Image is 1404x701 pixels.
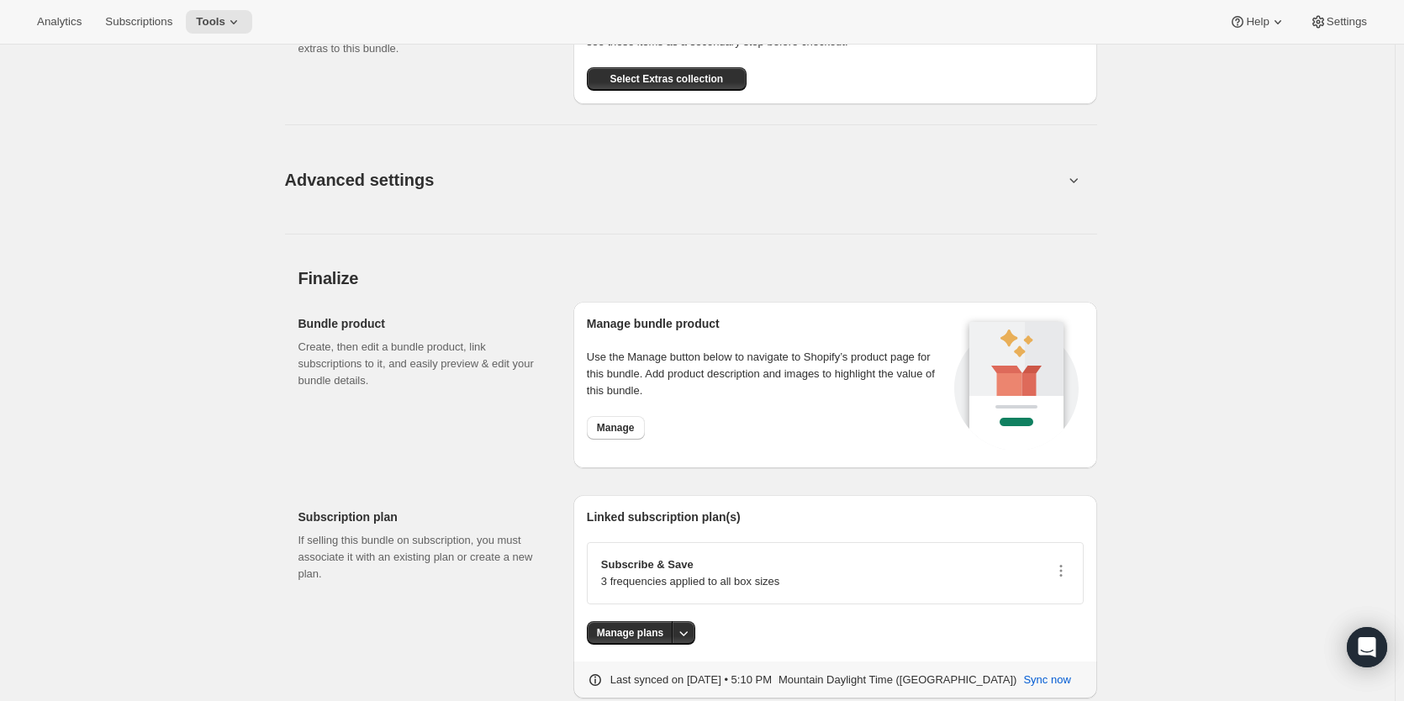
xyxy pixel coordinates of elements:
[275,147,1074,212] button: Advanced settings
[298,315,546,332] h2: Bundle product
[37,15,82,29] span: Analytics
[27,10,92,34] button: Analytics
[1347,627,1387,667] div: Open Intercom Messenger
[105,15,172,29] span: Subscriptions
[285,166,435,193] span: Advanced settings
[196,15,225,29] span: Tools
[1246,15,1269,29] span: Help
[298,532,546,582] p: If selling this bundle on subscription, you must associate it with an existing plan or create a n...
[1219,10,1296,34] button: Help
[587,349,949,399] p: Use the Manage button below to navigate to Shopify’s product page for this bundle. Add product de...
[587,416,645,440] button: Manage
[597,421,635,435] span: Manage
[1327,15,1367,29] span: Settings
[298,268,1097,288] h2: Finalize
[610,72,723,86] span: Select Extras collection
[1013,667,1080,693] button: Sync now
[587,315,949,332] h2: Manage bundle product
[601,556,779,573] p: Subscribe & Save
[298,509,546,525] h2: Subscription plan
[587,621,673,645] button: Manage plans
[779,672,1016,688] p: Mountain Daylight Time ([GEOGRAPHIC_DATA])
[1023,672,1070,688] span: Sync now
[597,626,663,640] span: Manage plans
[1300,10,1377,34] button: Settings
[610,672,772,688] p: Last synced on [DATE] • 5:10 PM
[672,621,695,645] button: More actions
[298,339,546,389] p: Create, then edit a bundle product, link subscriptions to it, and easily preview & edit your bund...
[95,10,182,34] button: Subscriptions
[587,67,747,91] button: Select Extras collection
[186,10,252,34] button: Tools
[587,509,1084,525] h2: Linked subscription plan(s)
[601,573,779,590] p: 3 frequencies applied to all box sizes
